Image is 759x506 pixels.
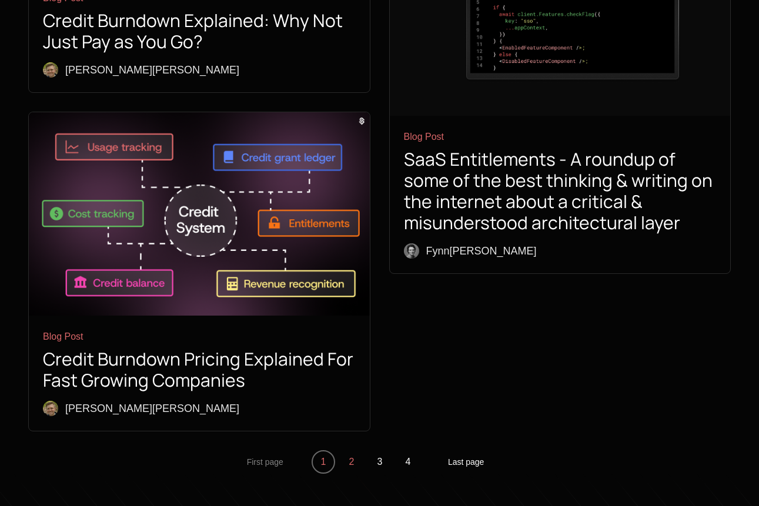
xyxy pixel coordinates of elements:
button: First page [247,450,283,474]
div: Blog Post [43,330,356,344]
div: Fynn [PERSON_NAME] [426,243,537,259]
img: Ryan Echternacht [43,62,58,78]
img: fynn [404,243,419,259]
div: [PERSON_NAME] [PERSON_NAME] [65,400,239,417]
h1: Credit Burndown Pricing Explained For Fast Growing Companies [43,348,356,391]
button: 4 [396,450,420,474]
a: Pillar - Credits BuilderBlog PostCredit Burndown Pricing Explained For Fast Growing CompaniesRyan... [29,112,370,431]
div: [PERSON_NAME] [PERSON_NAME] [65,62,239,78]
button: 2 [340,450,363,474]
img: Pillar - Credits Builder [29,112,370,316]
h1: SaaS Entitlements - A roundup of some of the best thinking & writing on the internet about a crit... [404,149,717,233]
div: Blog Post [404,130,717,144]
h1: Credit Burndown Explained: Why Not Just Pay as You Go? [43,10,356,52]
button: 1 [312,450,335,474]
img: Ryan Echternacht [43,401,58,416]
button: Last page [448,450,484,474]
button: 3 [368,450,392,474]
